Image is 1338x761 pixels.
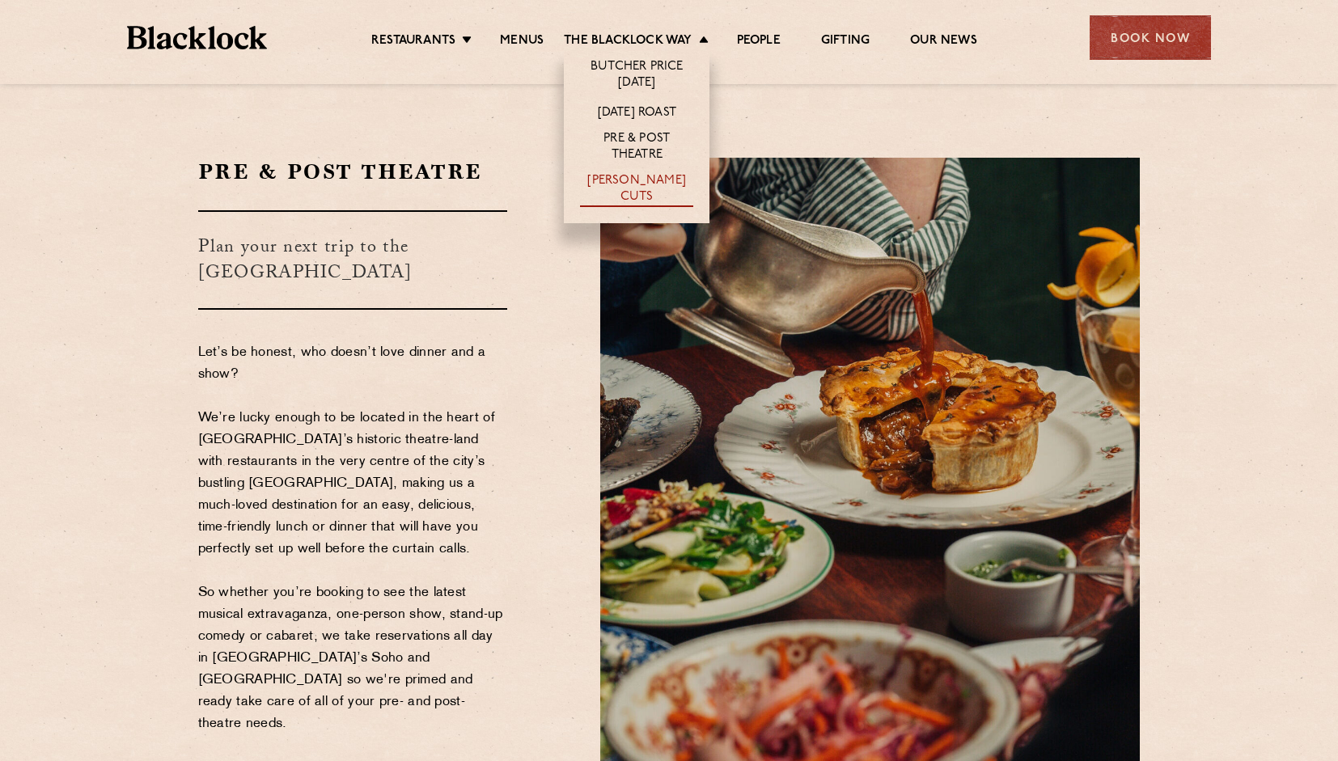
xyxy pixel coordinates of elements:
a: Butcher Price [DATE] [580,59,693,93]
a: Restaurants [371,33,455,51]
a: Our News [910,33,977,51]
h3: Plan your next trip to the [GEOGRAPHIC_DATA] [198,210,508,310]
a: [DATE] Roast [598,105,676,123]
a: [PERSON_NAME] Cuts [580,173,693,207]
p: Let’s be honest, who doesn’t love dinner and a show? We’re lucky enough to be located in the hear... [198,342,508,757]
a: Pre & Post Theatre [580,131,693,165]
img: BL_Textured_Logo-footer-cropped.svg [127,26,267,49]
a: The Blacklock Way [564,33,692,51]
a: Menus [500,33,544,51]
a: Gifting [821,33,870,51]
div: Book Now [1090,15,1211,60]
a: People [737,33,781,51]
h2: Pre & Post Theatre [198,158,508,186]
